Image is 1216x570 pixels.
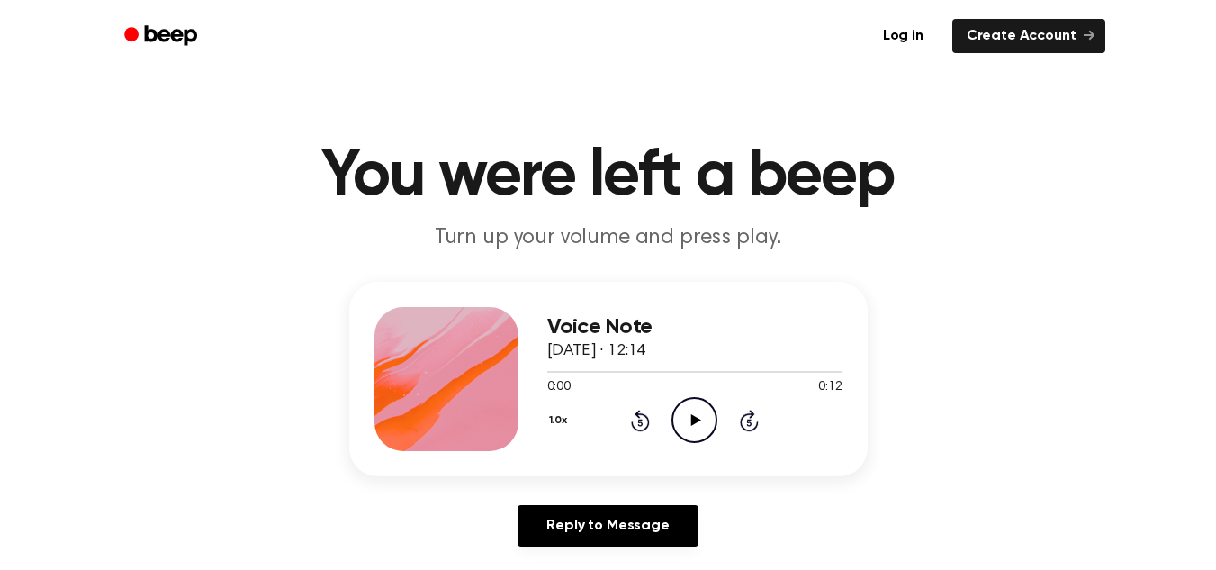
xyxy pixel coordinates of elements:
button: 1.0x [547,405,574,436]
a: Create Account [952,19,1105,53]
span: [DATE] · 12:14 [547,343,646,359]
a: Beep [112,19,213,54]
a: Log in [865,15,941,57]
span: 0:00 [547,378,571,397]
a: Reply to Message [518,505,698,547]
h1: You were left a beep [148,144,1069,209]
span: 0:12 [818,378,842,397]
p: Turn up your volume and press play. [263,223,954,253]
h3: Voice Note [547,315,842,339]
